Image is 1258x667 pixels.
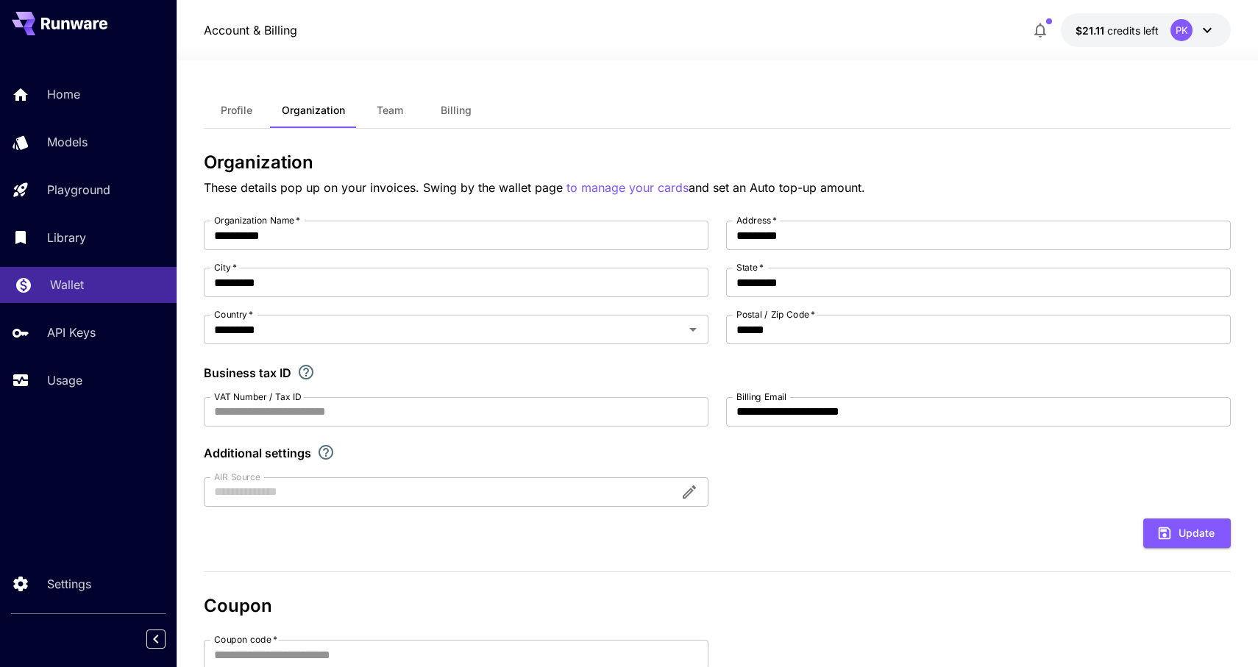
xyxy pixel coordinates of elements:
[221,104,252,117] span: Profile
[1061,13,1231,47] button: $21.10616PK
[1107,24,1159,37] span: credits left
[736,390,786,403] label: Billing Email
[214,261,237,274] label: City
[1076,23,1159,38] div: $21.10616
[204,444,311,462] p: Additional settings
[736,308,815,321] label: Postal / Zip Code
[566,179,689,197] button: to manage your cards
[47,181,110,199] p: Playground
[214,633,277,646] label: Coupon code
[689,180,865,195] span: and set an Auto top-up amount.
[204,21,297,39] a: Account & Billing
[441,104,472,117] span: Billing
[736,214,777,227] label: Address
[204,180,566,195] span: These details pop up on your invoices. Swing by the wallet page
[317,443,335,461] svg: Explore additional customization settings
[204,364,291,382] p: Business tax ID
[157,626,177,652] div: Collapse sidebar
[50,276,84,293] p: Wallet
[377,104,403,117] span: Team
[204,21,297,39] nav: breadcrumb
[1170,19,1193,41] div: PK
[282,104,345,117] span: Organization
[47,371,82,389] p: Usage
[214,390,302,403] label: VAT Number / Tax ID
[47,229,86,246] p: Library
[204,152,1232,173] h3: Organization
[214,214,300,227] label: Organization Name
[47,324,96,341] p: API Keys
[214,308,253,321] label: Country
[1143,518,1231,549] button: Update
[146,629,166,649] button: Collapse sidebar
[683,319,703,340] button: Open
[297,363,315,381] svg: If you are a business tax registrant, please enter your business tax ID here.
[214,471,260,483] label: AIR Source
[204,596,1232,616] h3: Coupon
[47,133,88,151] p: Models
[1076,24,1107,37] span: $21.11
[736,261,764,274] label: State
[47,85,80,103] p: Home
[47,575,91,593] p: Settings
